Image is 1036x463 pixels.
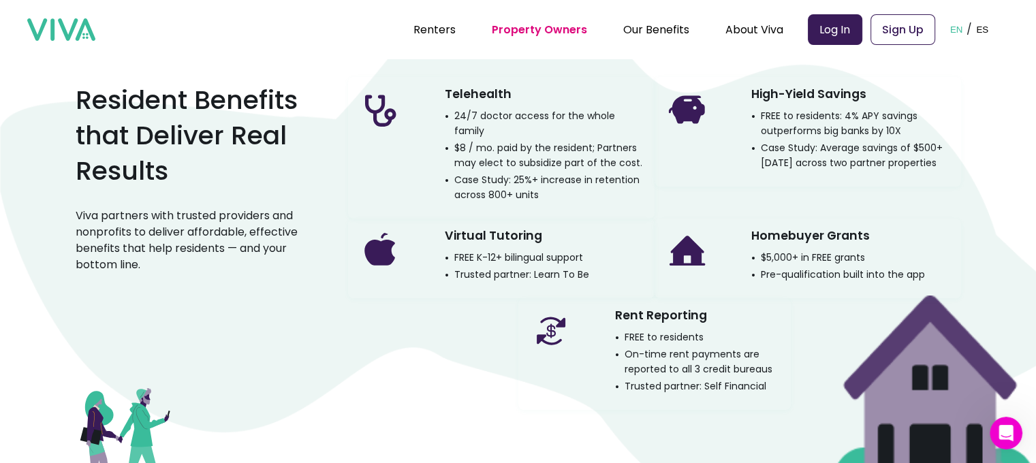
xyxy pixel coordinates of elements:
[445,140,644,170] p: $8 / mo. paid by the resident; Partners may elect to subsidize part of the cost.
[615,330,704,345] p: FREE to residents
[359,229,403,273] img: Benefit icon
[76,208,304,273] p: Viva partners with trusted providers and nonprofits to deliver affordable, effective benefits tha...
[946,8,967,50] button: EN
[751,108,950,138] p: FREE to residents: 4% APY savings outperforms big banks by 10X
[751,82,866,106] h3: High-Yield Savings
[623,12,689,46] div: Our Benefits
[615,304,707,328] h3: Rent Reporting
[492,22,587,37] a: Property Owners
[445,82,512,106] h3: Telehealth
[665,229,709,273] img: Benefit icon
[751,250,865,265] p: $5,000+ in FREE grants
[615,379,766,394] p: Trusted partner: Self Financial
[445,224,542,248] h3: Virtual Tutoring
[751,267,925,282] p: Pre-qualification built into the app
[870,14,935,45] a: Sign Up
[967,19,972,39] p: /
[445,172,644,202] p: Case Study: 25%+ increase in retention across 800+ units
[665,88,709,131] img: Benefit icon
[725,12,783,46] div: About Viva
[413,22,456,37] a: Renters
[751,224,870,248] h3: Homebuyer Grants
[990,417,1022,449] iframe: Intercom live chat
[445,250,583,265] p: FREE K-12+ bilingual support
[808,14,862,45] a: Log In
[972,8,992,50] button: ES
[529,309,573,353] img: Benefit icon
[359,88,403,131] img: Benefit icon
[751,140,950,170] p: Case Study: Average savings of $500+ [DATE] across two partner properties
[27,18,95,42] img: viva
[615,347,780,377] p: On-time rent payments are reported to all 3 credit bureaus
[445,108,644,138] p: 24/7 doctor access for the whole family
[76,82,304,189] h2: Resident Benefits that Deliver Real Results
[445,267,589,282] p: Trusted partner: Learn To Be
